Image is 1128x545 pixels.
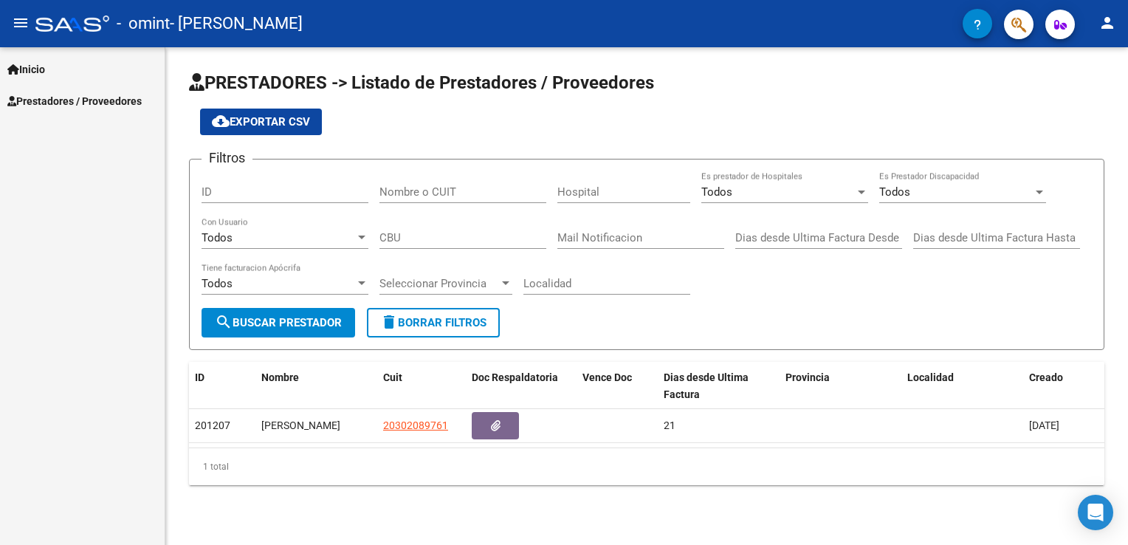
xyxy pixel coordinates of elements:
mat-icon: menu [12,14,30,32]
datatable-header-cell: Vence Doc [577,362,658,411]
span: Doc Respaldatoria [472,371,558,383]
datatable-header-cell: Provincia [780,362,901,411]
span: 21 [664,419,675,431]
span: Todos [202,231,233,244]
mat-icon: person [1098,14,1116,32]
span: Exportar CSV [212,115,310,128]
span: Borrar Filtros [380,316,486,329]
datatable-header-cell: Nombre [255,362,377,411]
button: Exportar CSV [200,109,322,135]
datatable-header-cell: Creado [1023,362,1104,411]
span: Buscar Prestador [215,316,342,329]
datatable-header-cell: Cuit [377,362,466,411]
span: Todos [879,185,910,199]
mat-icon: cloud_download [212,112,230,130]
span: Seleccionar Provincia [379,277,499,290]
span: Dias desde Ultima Factura [664,371,749,400]
span: Localidad [907,371,954,383]
span: PRESTADORES -> Listado de Prestadores / Proveedores [189,72,654,93]
span: Provincia [785,371,830,383]
span: Prestadores / Proveedores [7,93,142,109]
mat-icon: search [215,313,233,331]
span: Creado [1029,371,1063,383]
span: [DATE] [1029,419,1059,431]
div: 1 total [189,448,1104,485]
span: Todos [202,277,233,290]
datatable-header-cell: ID [189,362,255,411]
mat-icon: delete [380,313,398,331]
div: Open Intercom Messenger [1078,495,1113,530]
h3: Filtros [202,148,252,168]
span: Nombre [261,371,299,383]
datatable-header-cell: Localidad [901,362,1023,411]
button: Borrar Filtros [367,308,500,337]
span: Todos [701,185,732,199]
span: ID [195,371,204,383]
div: [PERSON_NAME] [261,417,371,434]
datatable-header-cell: Dias desde Ultima Factura [658,362,780,411]
span: - [PERSON_NAME] [170,7,303,40]
span: - omint [117,7,170,40]
datatable-header-cell: Doc Respaldatoria [466,362,577,411]
span: Cuit [383,371,402,383]
button: Buscar Prestador [202,308,355,337]
span: 20302089761 [383,419,448,431]
span: 201207 [195,419,230,431]
span: Vence Doc [582,371,632,383]
span: Inicio [7,61,45,78]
